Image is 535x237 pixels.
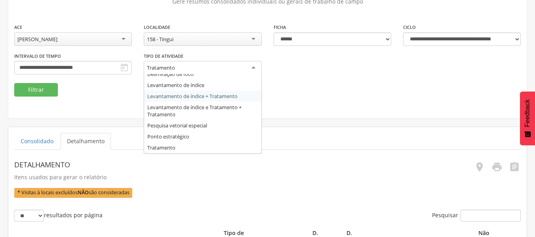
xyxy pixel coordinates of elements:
[144,102,261,120] div: Levantamento de índice e Tratamento + Tratamento
[14,83,58,97] button: Filtrar
[144,131,261,142] div: Ponto estratégico
[461,210,521,222] input: Pesquisar
[147,64,175,71] div: Tratamento
[144,142,261,153] div: Tratamento
[78,189,89,196] b: NÃO
[474,161,485,173] i: 
[14,157,393,172] header: Detalhamento
[144,53,183,59] label: Tipo de Atividade
[403,24,416,30] label: Ciclo
[14,172,393,183] p: Itens usados para gerar o relatório
[14,53,61,59] label: Intervalo de Tempo
[144,68,261,80] div: Delimitação de foco
[274,24,286,30] label: Ficha
[491,161,503,173] i: 
[144,80,261,91] div: Levantamento de índice
[509,161,520,173] i: 
[120,63,129,72] i: 
[14,188,132,198] span: * Visitas à locais excluídos são consideradas
[144,91,261,102] div: Levantamento de índice + Tratamento
[147,36,173,43] div: 158 - Tingui
[144,24,170,30] label: Localidade
[14,133,60,150] a: Consolidado
[17,36,57,43] div: [PERSON_NAME]
[61,133,111,150] a: Detalhamento
[487,161,503,174] a: 
[524,99,531,127] span: Feedback
[504,161,520,174] a: 
[14,210,44,222] select: resultados por página
[14,24,22,30] label: ACE
[432,210,521,222] label: Pesquisar
[520,91,535,145] button: Feedback - Mostrar pesquisa
[14,210,103,222] label: resultados por página
[144,120,261,131] div: Pesquisa vetorial especial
